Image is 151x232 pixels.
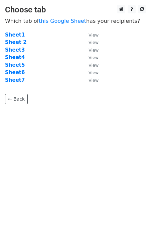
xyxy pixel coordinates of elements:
small: View [89,40,99,45]
a: View [82,54,99,60]
a: View [82,77,99,83]
a: Sheet4 [5,54,25,60]
small: View [89,48,99,53]
a: Sheet 2 [5,39,27,45]
a: this Google Sheet [39,18,86,24]
a: Sheet5 [5,62,25,68]
small: View [89,78,99,83]
a: View [82,69,99,75]
a: ← Back [5,94,28,104]
h3: Choose tab [5,5,146,15]
p: Which tab of has your recipients? [5,17,146,24]
small: View [89,33,99,38]
a: Sheet1 [5,32,25,38]
a: Sheet3 [5,47,25,53]
small: View [89,55,99,60]
a: View [82,47,99,53]
small: View [89,70,99,75]
a: Sheet7 [5,77,25,83]
a: View [82,62,99,68]
a: View [82,32,99,38]
a: View [82,39,99,45]
small: View [89,63,99,68]
a: Sheet6 [5,69,25,75]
